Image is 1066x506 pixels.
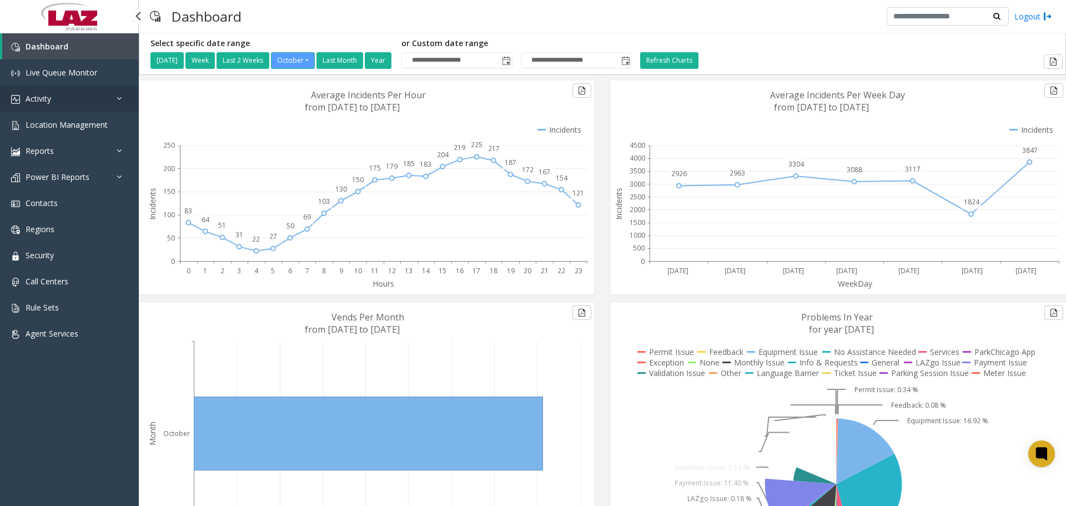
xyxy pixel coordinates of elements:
[1043,11,1052,22] img: logout
[371,266,379,275] text: 11
[271,266,275,275] text: 5
[630,205,645,214] text: 2000
[1044,83,1063,98] button: Export to pdf
[522,165,534,174] text: 172
[288,266,292,275] text: 6
[11,173,20,182] img: 'icon'
[572,188,584,198] text: 121
[26,302,59,313] span: Rule Sets
[891,400,946,410] text: Feedback: 0.08 %
[147,422,158,445] text: Month
[254,266,259,275] text: 4
[854,385,918,394] text: Permit Issue: 0.34 %
[675,463,750,472] text: Validation Issue: 5.12 %
[26,250,54,260] span: Security
[163,210,175,219] text: 100
[630,218,645,227] text: 1500
[788,159,804,169] text: 3304
[1044,305,1063,320] button: Export to pdf
[11,330,20,339] img: 'icon'
[150,39,393,48] h5: Select specific date range
[614,188,624,220] text: Incidents
[454,143,465,152] text: 219
[500,53,512,68] span: Toggle popup
[303,212,311,222] text: 69
[619,53,631,68] span: Toggle popup
[184,206,192,216] text: 83
[439,266,446,275] text: 15
[809,323,874,335] text: for year [DATE]
[687,494,752,503] text: LAZgo Issue: 0.18 %
[150,52,184,69] button: [DATE]
[633,243,645,253] text: 500
[202,215,210,224] text: 64
[575,266,582,275] text: 23
[147,188,158,220] text: Incidents
[26,328,78,339] span: Agent Services
[630,179,645,189] text: 3000
[488,144,500,153] text: 217
[220,266,224,275] text: 2
[163,429,190,438] text: October
[11,199,20,208] img: 'icon'
[572,305,591,320] button: Export to pdf
[1014,11,1052,22] a: Logout
[331,311,404,323] text: Vends Per Month
[167,233,175,243] text: 50
[801,311,873,323] text: Problems In Year
[907,416,988,425] text: Equipment Issue: 16.92 %
[369,163,381,173] text: 175
[163,187,175,196] text: 150
[556,173,568,183] text: 154
[630,141,645,150] text: 4500
[405,266,413,275] text: 13
[26,172,89,182] span: Power BI Reports
[11,121,20,130] img: 'icon'
[11,69,20,78] img: 'icon'
[725,266,746,275] text: [DATE]
[305,323,400,335] text: from [DATE] to [DATE]
[905,164,921,174] text: 3117
[235,230,243,239] text: 31
[667,266,688,275] text: [DATE]
[675,478,749,488] text: Payment Issue: 11.40 %
[26,67,97,78] span: Live Queue Monitor
[305,266,309,275] text: 7
[557,266,565,275] text: 22
[770,89,905,101] text: Average Incidents Per Week Day
[11,43,20,52] img: 'icon'
[630,166,645,176] text: 3500
[507,266,515,275] text: 19
[352,175,364,184] text: 150
[163,141,175,150] text: 250
[26,276,68,287] span: Call Centers
[26,93,51,104] span: Activity
[373,278,394,289] text: Hours
[26,224,54,234] span: Regions
[490,266,497,275] text: 18
[286,221,294,231] text: 50
[640,52,698,69] button: Refresh Charts
[269,232,277,241] text: 27
[163,164,175,173] text: 200
[271,52,315,69] button: October
[26,146,54,156] span: Reports
[318,197,330,206] text: 103
[2,33,139,59] a: Dashboard
[388,266,396,275] text: 12
[187,266,190,275] text: 0
[11,226,20,234] img: 'icon'
[365,52,391,69] button: Year
[339,266,343,275] text: 9
[11,95,20,104] img: 'icon'
[630,231,645,240] text: 1000
[539,167,550,177] text: 167
[630,153,645,163] text: 4000
[335,184,347,194] text: 130
[354,266,362,275] text: 10
[11,147,20,156] img: 'icon'
[11,278,20,287] img: 'icon'
[26,119,108,130] span: Location Management
[420,159,431,169] text: 183
[730,168,745,178] text: 2963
